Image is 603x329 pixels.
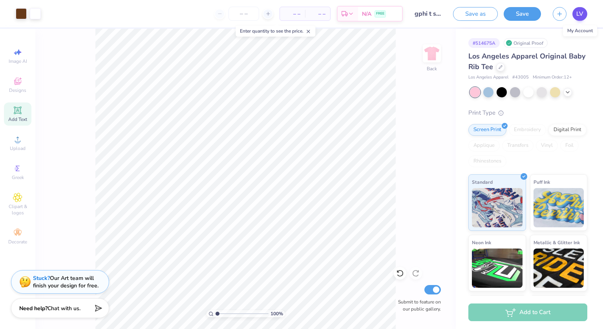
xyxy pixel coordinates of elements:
[472,249,523,288] img: Neon Ink
[453,7,498,21] button: Save as
[533,74,572,81] span: Minimum Order: 12 +
[548,124,587,136] div: Digital Print
[560,140,579,152] div: Foil
[472,238,491,247] span: Neon Ink
[534,249,584,288] img: Metallic & Glitter Ink
[236,26,315,37] div: Enter quantity to see the price.
[362,10,371,18] span: N/A
[534,178,550,186] span: Puff Ink
[468,124,506,136] div: Screen Print
[33,274,99,289] div: Our Art team will finish your design for free.
[468,155,506,167] div: Rhinestones
[9,87,26,93] span: Designs
[19,305,48,312] strong: Need help?
[4,203,31,216] span: Clipart & logos
[509,124,546,136] div: Embroidery
[8,239,27,245] span: Decorate
[468,38,500,48] div: # 514675A
[33,274,50,282] strong: Stuck?
[468,74,508,81] span: Los Angeles Apparel
[468,51,585,71] span: Los Angeles Apparel Original Baby Rib Tee
[472,188,523,227] img: Standard
[228,7,259,21] input: – –
[468,140,500,152] div: Applique
[536,140,558,152] div: Vinyl
[576,9,583,18] span: LV
[12,174,24,181] span: Greek
[270,310,283,317] span: 100 %
[9,58,27,64] span: Image AI
[10,145,26,152] span: Upload
[409,6,447,22] input: Untitled Design
[8,116,27,122] span: Add Text
[504,38,548,48] div: Original Proof
[563,25,597,36] div: My Account
[502,140,534,152] div: Transfers
[376,11,384,16] span: FREE
[472,178,493,186] span: Standard
[512,74,529,81] span: # 43005
[504,7,541,21] button: Save
[534,188,584,227] img: Puff Ink
[427,65,437,72] div: Back
[310,10,325,18] span: – –
[48,305,80,312] span: Chat with us.
[468,108,587,117] div: Print Type
[285,10,300,18] span: – –
[534,238,580,247] span: Metallic & Glitter Ink
[394,298,441,313] label: Submit to feature on our public gallery.
[572,7,587,21] a: LV
[424,46,440,61] img: Back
